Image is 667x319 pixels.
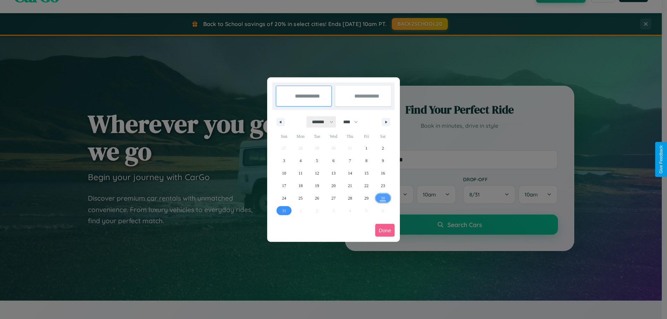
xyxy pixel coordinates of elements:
[358,167,374,179] button: 15
[659,145,664,174] div: Give Feedback
[315,192,319,204] span: 26
[316,154,318,167] span: 5
[276,192,292,204] button: 24
[325,179,341,192] button: 20
[325,192,341,204] button: 27
[375,167,391,179] button: 16
[325,131,341,142] span: Wed
[348,167,352,179] span: 14
[292,154,308,167] button: 4
[276,131,292,142] span: Sun
[358,142,374,154] button: 1
[315,179,319,192] span: 19
[382,154,384,167] span: 9
[298,192,303,204] span: 25
[358,154,374,167] button: 8
[298,167,303,179] span: 11
[375,131,391,142] span: Sat
[342,131,358,142] span: Thu
[349,154,351,167] span: 7
[299,154,302,167] span: 4
[375,142,391,154] button: 2
[365,154,368,167] span: 8
[375,192,391,204] button: 30
[382,142,384,154] span: 2
[342,167,358,179] button: 14
[309,192,325,204] button: 26
[375,179,391,192] button: 23
[282,167,286,179] span: 10
[292,131,308,142] span: Mon
[381,192,385,204] span: 30
[309,167,325,179] button: 12
[342,154,358,167] button: 7
[309,154,325,167] button: 5
[381,167,385,179] span: 16
[332,154,335,167] span: 6
[358,131,374,142] span: Fri
[282,179,286,192] span: 17
[309,179,325,192] button: 19
[276,154,292,167] button: 3
[348,179,352,192] span: 21
[342,179,358,192] button: 21
[282,204,286,217] span: 31
[358,192,374,204] button: 29
[309,131,325,142] span: Tue
[331,179,336,192] span: 20
[358,179,374,192] button: 22
[375,224,395,237] button: Done
[381,179,385,192] span: 23
[364,179,369,192] span: 22
[375,154,391,167] button: 9
[331,167,336,179] span: 13
[283,154,285,167] span: 3
[276,179,292,192] button: 17
[315,167,319,179] span: 12
[364,167,369,179] span: 15
[325,167,341,179] button: 13
[364,192,369,204] span: 29
[292,179,308,192] button: 18
[276,167,292,179] button: 10
[365,142,368,154] span: 1
[282,192,286,204] span: 24
[298,179,303,192] span: 18
[348,192,352,204] span: 28
[331,192,336,204] span: 27
[342,192,358,204] button: 28
[292,192,308,204] button: 25
[292,167,308,179] button: 11
[325,154,341,167] button: 6
[276,204,292,217] button: 31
